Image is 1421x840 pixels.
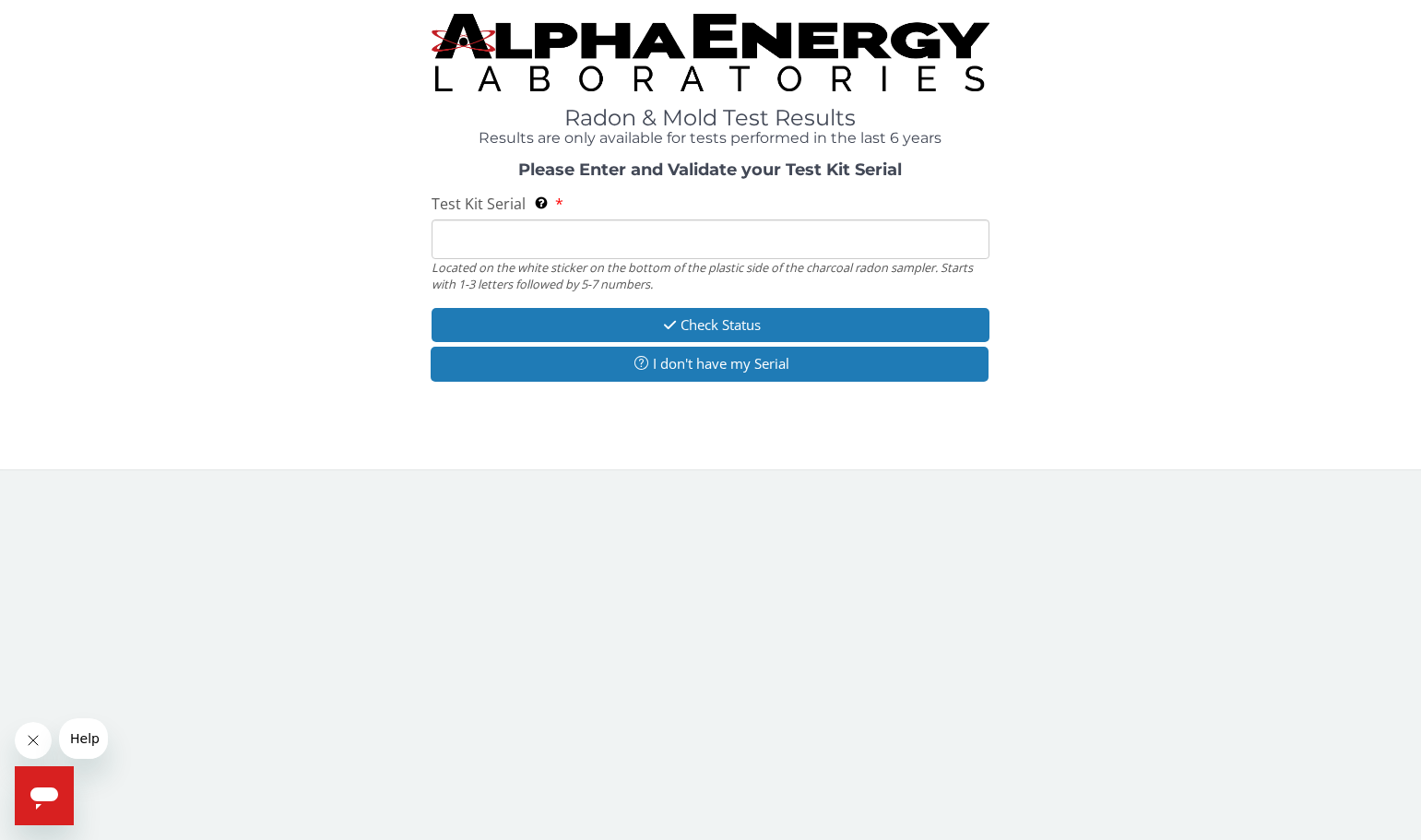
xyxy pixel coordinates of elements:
iframe: Button to launch messaging window [15,766,74,825]
iframe: Message from company [59,718,108,759]
span: Test Kit Serial [432,194,526,214]
iframe: Close message [15,722,52,759]
h1: Radon & Mold Test Results [432,106,989,130]
img: TightCrop.jpg [432,14,989,91]
div: Located on the white sticker on the bottom of the plastic side of the charcoal radon sampler. Sta... [432,259,989,293]
h4: Results are only available for tests performed in the last 6 years [432,130,989,147]
button: I don't have my Serial [431,347,988,381]
button: Check Status [432,308,989,342]
strong: Please Enter and Validate your Test Kit Serial [518,160,902,180]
